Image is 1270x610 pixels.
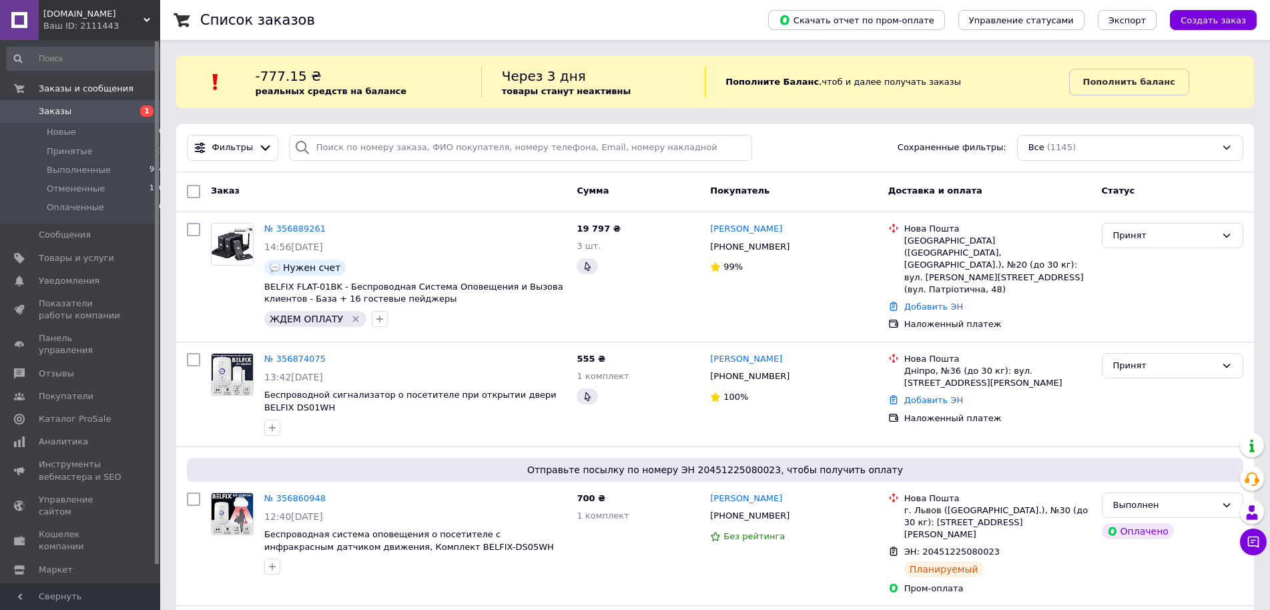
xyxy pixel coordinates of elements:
[149,164,164,176] span: 904
[904,318,1091,330] div: Наложенный платеж
[264,390,557,412] a: Беспроводной сигнализатор о посетителе при открытии двери BELFIX DS01WH
[47,164,111,176] span: Выполненные
[39,332,123,356] span: Панель управления
[1113,499,1216,513] div: Выполнен
[212,354,253,395] img: Фото товару
[1240,529,1267,555] button: Чат с покупателем
[212,493,253,535] img: Фото товару
[904,493,1091,505] div: Нова Пошта
[1170,10,1257,30] button: Создать заказ
[904,561,984,577] div: Планируемый
[904,583,1091,595] div: Пром-оплата
[723,262,743,272] span: 99%
[212,224,253,265] img: Фото товару
[710,223,782,236] a: [PERSON_NAME]
[211,493,254,535] a: Фото товару
[904,395,963,405] a: Добавить ЭН
[211,223,254,266] a: Фото товару
[149,183,164,195] span: 170
[200,12,315,28] h1: Список заказов
[39,298,123,322] span: Показатели работы компании
[39,368,74,380] span: Отзывы
[1028,141,1044,154] span: Все
[43,8,143,20] span: ALLBELLS.IN.UA
[904,223,1091,235] div: Нова Пошта
[577,493,605,503] span: 700 ₴
[39,105,71,117] span: Заказы
[154,145,164,158] span: 71
[577,241,601,251] span: 3 шт.
[39,275,99,287] span: Уведомления
[283,262,340,273] span: Нужен счет
[1157,15,1257,25] a: Создать заказ
[47,202,104,214] span: Оплаченные
[502,68,586,84] span: Через 3 дня
[39,494,123,518] span: Управление сайтом
[39,529,123,553] span: Кошелек компании
[211,186,240,196] span: Заказ
[289,135,753,161] input: Поиск по номеру заказа, ФИО покупателя, номеру телефона, Email, номеру накладной
[192,463,1238,477] span: Отправьте посылку по номеру ЭН 20451225080023, чтобы получить оплату
[256,68,322,84] span: -777.15 ₴
[1113,359,1216,373] div: Принят
[270,262,280,273] img: :speech_balloon:
[707,368,792,385] div: [PHONE_NUMBER]
[159,126,164,138] span: 0
[904,547,1000,557] span: ЭН: 20451225080023
[969,15,1074,25] span: Управление статусами
[1113,229,1216,243] div: Принят
[159,202,164,214] span: 0
[264,511,323,522] span: 12:40[DATE]
[256,86,407,96] b: реальных средств на балансе
[264,529,554,552] a: Беспроводная система оповещения о посетителе с инфракрасным датчиком движения, Комплект BELFIX-DS...
[904,412,1091,424] div: Наложенный платеж
[264,354,326,364] a: № 356874075
[779,14,934,26] span: Скачать отчет по пром-оплате
[39,413,111,425] span: Каталог ProSale
[39,390,93,402] span: Покупатели
[1083,77,1175,87] b: Пополнить баланс
[1108,15,1146,25] span: Экспорт
[1102,523,1174,539] div: Оплачено
[350,314,361,324] svg: Удалить метку
[1181,15,1246,25] span: Создать заказ
[1069,69,1189,95] a: Пополнить баланс
[39,459,123,483] span: Инструменты вебмастера и SEO
[707,238,792,256] div: [PHONE_NUMBER]
[270,314,343,324] span: ЖДЕМ ОПЛАТУ
[710,493,782,505] a: [PERSON_NAME]
[43,20,160,32] div: Ваш ID: 2111443
[1102,186,1135,196] span: Статус
[264,493,326,503] a: № 356860948
[140,105,153,117] span: 1
[577,511,629,521] span: 1 комплект
[264,282,563,304] span: BELFIX FLAT-01BK - Беспроводная Система Оповещения и Вызова клиентов - База + 16 гостевые пейджеры
[904,235,1091,296] div: [GEOGRAPHIC_DATA] ([GEOGRAPHIC_DATA], [GEOGRAPHIC_DATA].), №20 (до 30 кг): вул. [PERSON_NAME][STR...
[723,392,748,402] span: 100%
[39,229,91,241] span: Сообщения
[1098,10,1157,30] button: Экспорт
[211,353,254,396] a: Фото товару
[904,365,1091,389] div: Дніпро, №36 (до 30 кг): вул. [STREET_ADDRESS][PERSON_NAME]
[904,505,1091,541] div: г. Львов ([GEOGRAPHIC_DATA].), №30 (до 30 кг): [STREET_ADDRESS][PERSON_NAME]
[958,10,1084,30] button: Управление статусами
[264,224,326,234] a: № 356889261
[39,564,73,576] span: Маркет
[264,372,323,382] span: 13:42[DATE]
[768,10,945,30] button: Скачать отчет по пром-оплате
[212,141,254,154] span: Фильтры
[888,186,982,196] span: Доставка и оплата
[723,531,785,541] span: Без рейтинга
[904,353,1091,365] div: Нова Пошта
[47,126,76,138] span: Новые
[1047,142,1076,152] span: (1145)
[710,186,769,196] span: Покупатель
[898,141,1006,154] span: Сохраненные фильтры:
[47,183,105,195] span: Отмененные
[502,86,631,96] b: товары станут неактивны
[39,83,133,95] span: Заказы и сообщения
[710,353,782,366] a: [PERSON_NAME]
[705,67,1068,97] div: , чтоб и далее получать заказы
